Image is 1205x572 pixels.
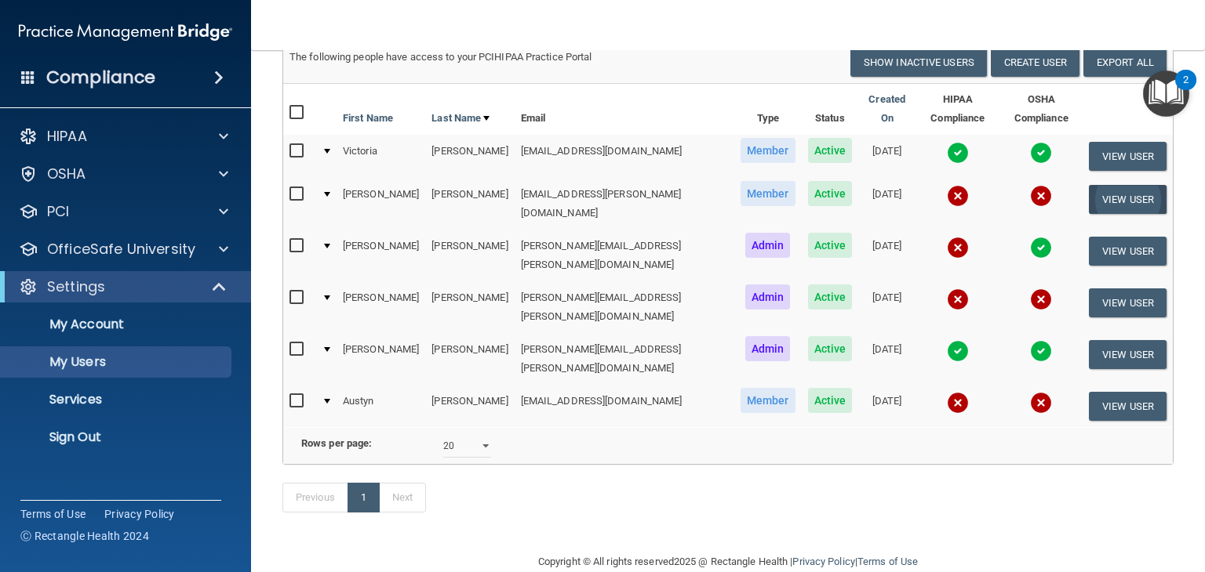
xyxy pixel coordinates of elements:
[289,51,592,63] span: The following people have access to your PCIHIPAA Practice Portal
[947,185,969,207] img: cross.ca9f0e7f.svg
[1089,288,1167,317] button: View User
[741,138,795,163] span: Member
[515,385,734,427] td: [EMAIL_ADDRESS][DOMAIN_NAME]
[858,178,916,230] td: [DATE]
[792,556,854,567] a: Privacy Policy
[20,506,86,522] a: Terms of Use
[337,333,425,385] td: [PERSON_NAME]
[947,237,969,259] img: cross.ca9f0e7f.svg
[47,240,195,259] p: OfficeSafe University
[808,336,853,361] span: Active
[282,483,348,512] a: Previous
[999,84,1083,135] th: OSHA Compliance
[858,230,916,281] td: [DATE]
[19,240,228,259] a: OfficeSafe University
[425,333,514,385] td: [PERSON_NAME]
[337,385,425,427] td: Austyn
[1089,392,1167,421] button: View User
[431,109,490,128] a: Last Name
[1089,340,1167,369] button: View User
[515,84,734,135] th: Email
[947,142,969,164] img: tick.e7d51cea.svg
[19,127,228,146] a: HIPAA
[337,135,425,178] td: Victoria
[934,469,1186,531] iframe: Drift Widget Chat Controller
[741,388,795,413] span: Member
[745,336,791,361] span: Admin
[858,281,916,333] td: [DATE]
[337,281,425,333] td: [PERSON_NAME]
[808,388,853,413] span: Active
[515,333,734,385] td: [PERSON_NAME][EMAIL_ADDRESS][PERSON_NAME][DOMAIN_NAME]
[515,281,734,333] td: [PERSON_NAME][EMAIL_ADDRESS][PERSON_NAME][DOMAIN_NAME]
[19,16,232,48] img: PMB logo
[1030,237,1052,259] img: tick.e7d51cea.svg
[808,181,853,206] span: Active
[47,127,87,146] p: HIPAA
[47,202,69,221] p: PCI
[865,90,909,128] a: Created On
[515,178,734,230] td: [EMAIL_ADDRESS][PERSON_NAME][DOMAIN_NAME]
[745,284,791,310] span: Admin
[947,340,969,362] img: tick.e7d51cea.svg
[19,202,228,221] a: PCI
[808,233,853,258] span: Active
[857,556,918,567] a: Terms of Use
[10,317,224,332] p: My Account
[19,165,228,183] a: OSHA
[741,181,795,206] span: Member
[46,67,155,89] h4: Compliance
[379,483,426,512] a: Next
[19,277,228,296] a: Settings
[1030,142,1052,164] img: tick.e7d51cea.svg
[1183,80,1189,100] div: 2
[425,385,514,427] td: [PERSON_NAME]
[10,354,224,370] p: My Users
[348,483,380,512] a: 1
[808,138,853,163] span: Active
[947,288,969,310] img: cross.ca9f0e7f.svg
[858,135,916,178] td: [DATE]
[515,230,734,281] td: [PERSON_NAME][EMAIL_ADDRESS][PERSON_NAME][DOMAIN_NAME]
[916,84,999,135] th: HIPAA Compliance
[10,392,224,407] p: Services
[425,135,514,178] td: [PERSON_NAME]
[1143,71,1189,117] button: Open Resource Center, 2 new notifications
[734,84,802,135] th: Type
[1083,48,1167,77] a: Export All
[1030,288,1052,310] img: cross.ca9f0e7f.svg
[745,233,791,258] span: Admin
[343,109,393,128] a: First Name
[104,506,175,522] a: Privacy Policy
[808,284,853,310] span: Active
[47,165,86,183] p: OSHA
[337,178,425,230] td: [PERSON_NAME]
[10,429,224,445] p: Sign Out
[1030,340,1052,362] img: tick.e7d51cea.svg
[337,230,425,281] td: [PERSON_NAME]
[425,230,514,281] td: [PERSON_NAME]
[425,178,514,230] td: [PERSON_NAME]
[850,48,987,77] button: Show Inactive Users
[1089,142,1167,171] button: View User
[425,281,514,333] td: [PERSON_NAME]
[991,48,1079,77] button: Create User
[858,333,916,385] td: [DATE]
[1089,185,1167,214] button: View User
[858,385,916,427] td: [DATE]
[802,84,859,135] th: Status
[47,277,105,296] p: Settings
[1030,185,1052,207] img: cross.ca9f0e7f.svg
[1030,392,1052,414] img: cross.ca9f0e7f.svg
[947,392,969,414] img: cross.ca9f0e7f.svg
[301,437,372,449] b: Rows per page:
[515,135,734,178] td: [EMAIL_ADDRESS][DOMAIN_NAME]
[1089,237,1167,266] button: View User
[20,528,149,544] span: Ⓒ Rectangle Health 2024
